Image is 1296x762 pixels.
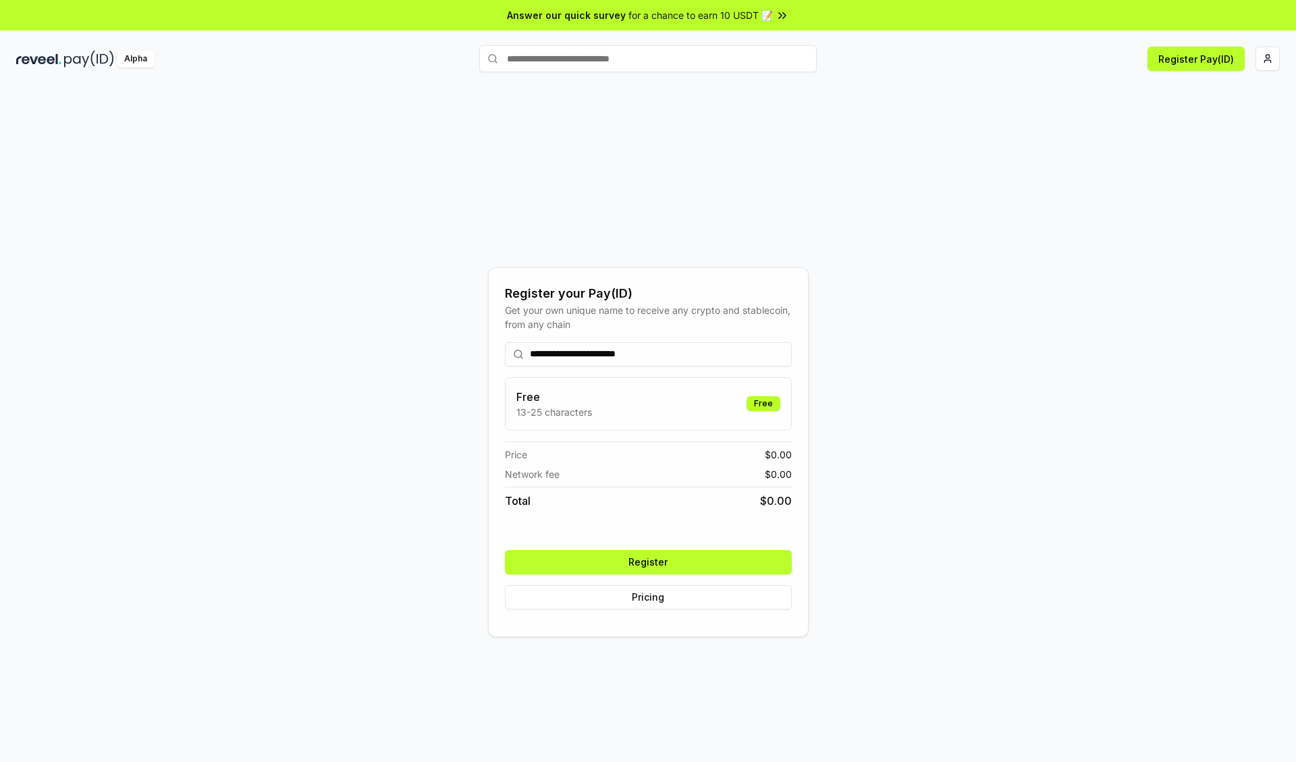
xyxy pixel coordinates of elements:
[16,51,61,67] img: reveel_dark
[516,389,592,405] h3: Free
[505,493,531,509] span: Total
[765,447,792,462] span: $ 0.00
[765,467,792,481] span: $ 0.00
[505,447,527,462] span: Price
[505,467,560,481] span: Network fee
[760,493,792,509] span: $ 0.00
[747,396,780,411] div: Free
[117,51,155,67] div: Alpha
[628,8,773,22] span: for a chance to earn 10 USDT 📝
[507,8,626,22] span: Answer our quick survey
[64,51,114,67] img: pay_id
[505,284,792,303] div: Register your Pay(ID)
[516,405,592,419] p: 13-25 characters
[505,550,792,574] button: Register
[1147,47,1245,71] button: Register Pay(ID)
[505,303,792,331] div: Get your own unique name to receive any crypto and stablecoin, from any chain
[505,585,792,609] button: Pricing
